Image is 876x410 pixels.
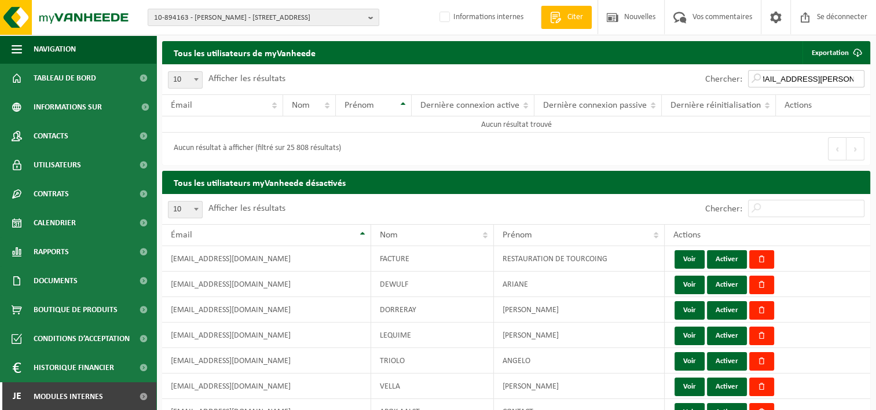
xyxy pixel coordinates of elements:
[371,323,494,348] td: LEQUIME
[673,230,701,240] span: Actions
[371,374,494,399] td: VELLA
[162,246,371,272] td: [EMAIL_ADDRESS][DOMAIN_NAME]
[675,301,705,320] button: Voir
[168,202,202,218] span: 10
[162,116,870,133] td: Aucun résultat trouvé
[371,297,494,323] td: DORRERAY
[371,348,494,374] td: TRIOLO
[162,41,327,64] h2: Tous les utilisateurs de myVanheede
[670,101,761,110] span: Dernière réinitialisation
[292,101,310,110] span: Nom
[707,250,747,269] button: Activer
[34,295,118,324] span: Boutique de produits
[34,353,114,382] span: Historique financier
[371,272,494,297] td: DEWULF
[494,246,665,272] td: RESTAURATION DE TOURCOING
[34,180,69,208] span: Contrats
[34,35,76,64] span: Navigation
[34,151,81,180] span: Utilisateurs
[675,327,705,345] button: Voir
[154,9,364,27] span: 10-894163 - [PERSON_NAME] - [STREET_ADDRESS]
[802,41,869,64] a: Exportation
[168,71,203,89] span: 10
[34,237,69,266] span: Rapports
[675,276,705,294] button: Voir
[785,101,812,110] span: Actions
[494,272,665,297] td: ARIANE
[707,301,747,320] button: Activer
[707,378,747,396] button: Activer
[171,230,192,240] span: Émail
[168,138,341,159] div: Aucun résultat à afficher (filtré sur 25 808 résultats)
[812,49,849,57] font: Exportation
[162,374,371,399] td: [EMAIL_ADDRESS][DOMAIN_NAME]
[162,348,371,374] td: [EMAIL_ADDRESS][DOMAIN_NAME]
[344,101,374,110] span: Prénom
[675,352,705,371] button: Voir
[168,201,203,218] span: 10
[162,272,371,297] td: [EMAIL_ADDRESS][DOMAIN_NAME]
[675,378,705,396] button: Voir
[707,276,747,294] button: Activer
[846,137,864,160] button: Prochain
[371,246,494,272] td: FACTURE
[34,93,134,122] span: Informations sur l’entreprise
[503,230,532,240] span: Prénom
[171,101,192,110] span: Émail
[828,137,846,160] button: Précédent
[208,74,285,83] label: Afficher les résultats
[494,297,665,323] td: [PERSON_NAME]
[162,171,870,193] h2: Tous les utilisateurs myVanheede désactivés
[148,9,379,26] button: 10-894163 - [PERSON_NAME] - [STREET_ADDRESS]
[494,323,665,348] td: [PERSON_NAME]
[162,323,371,348] td: [EMAIL_ADDRESS][DOMAIN_NAME]
[705,204,742,214] label: Chercher:
[34,266,78,295] span: Documents
[707,352,747,371] button: Activer
[541,6,592,29] a: Citer
[34,324,130,353] span: Conditions d’acceptation
[162,297,371,323] td: [EMAIL_ADDRESS][DOMAIN_NAME]
[565,12,586,23] span: Citer
[494,374,665,399] td: [PERSON_NAME]
[420,101,519,110] span: Dernière connexion active
[34,122,68,151] span: Contacts
[707,327,747,345] button: Activer
[494,348,665,374] td: ANGELO
[675,250,705,269] button: Voir
[380,230,398,240] span: Nom
[34,64,96,93] span: Tableau de bord
[168,72,202,88] span: 10
[437,9,523,26] label: Informations internes
[543,101,647,110] span: Dernière connexion passive
[208,204,285,213] label: Afficher les résultats
[705,75,742,84] label: Chercher:
[34,208,76,237] span: Calendrier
